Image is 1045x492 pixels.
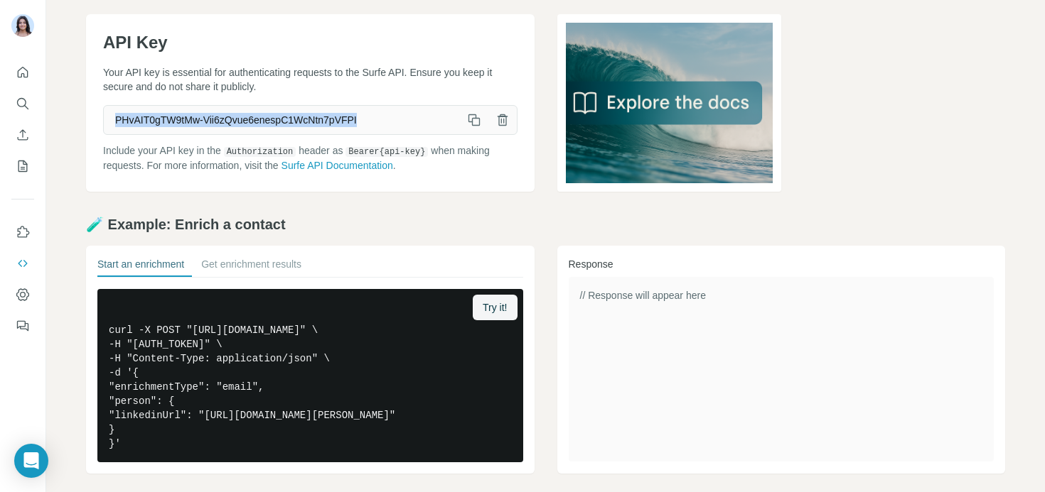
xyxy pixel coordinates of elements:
[11,313,34,339] button: Feedback
[97,257,184,277] button: Start an enrichment
[345,147,428,157] code: Bearer {api-key}
[11,153,34,179] button: My lists
[282,160,393,171] a: Surfe API Documentation
[11,251,34,276] button: Use Surfe API
[11,282,34,307] button: Dashboard
[11,60,34,85] button: Quick start
[97,289,523,462] pre: curl -X POST "[URL][DOMAIN_NAME]" \ -H "[AUTH_TOKEN]" \ -H "Content-Type: application/json" \ -d ...
[103,143,518,173] p: Include your API key in the header as when making requests. For more information, visit the .
[580,290,706,301] span: // Response will appear here
[11,91,34,116] button: Search
[104,107,460,133] span: PHvAIT0gTW9tMw-Vii6zQvue6enespC1WcNtn7pVFPI
[86,214,1005,234] h2: 🧪 Example: Enrich a contact
[103,31,518,54] h1: API Key
[11,122,34,148] button: Enrich CSV
[11,219,34,245] button: Use Surfe on LinkedIn
[11,14,34,37] img: Avatar
[103,65,518,94] p: Your API key is essential for authenticating requests to the Surfe API. Ensure you keep it secure...
[14,444,48,478] div: Open Intercom Messenger
[569,257,995,271] h3: Response
[201,257,301,277] button: Get enrichment results
[473,295,517,320] button: Try it!
[483,300,507,315] span: Try it!
[224,147,296,157] code: Authorization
